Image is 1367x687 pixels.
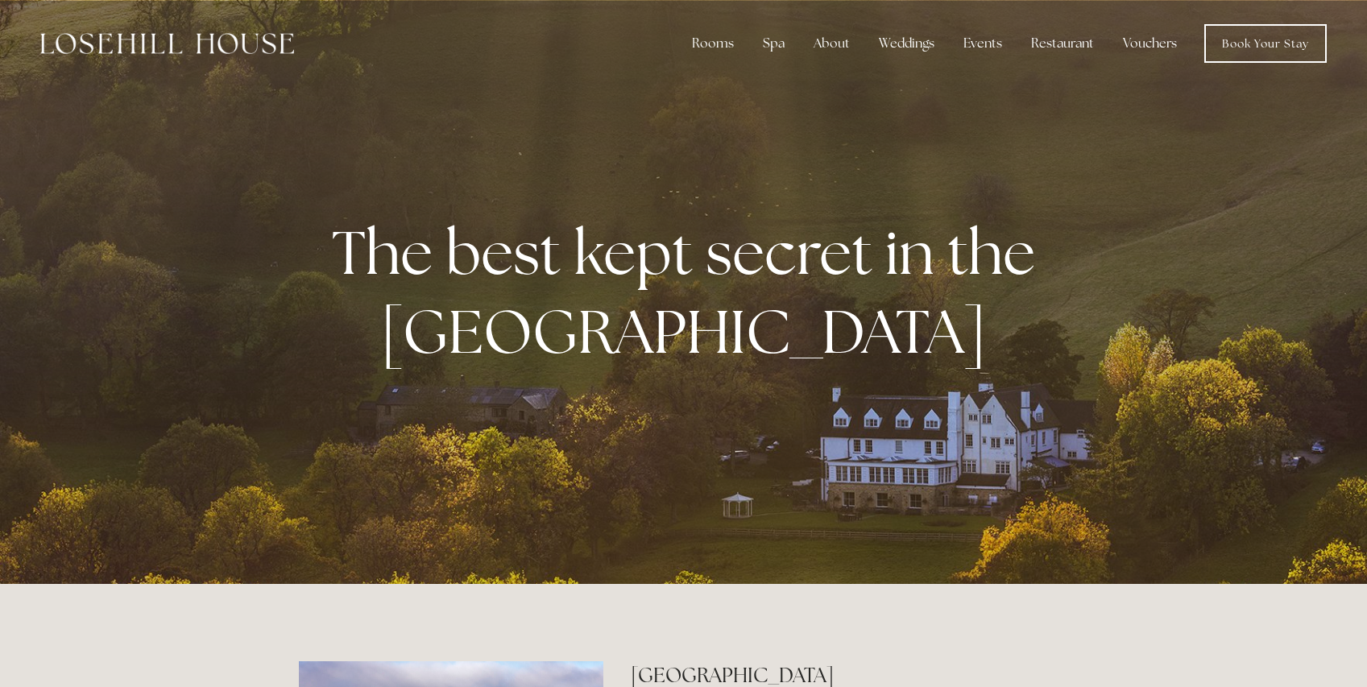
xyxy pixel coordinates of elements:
div: Weddings [866,27,947,60]
a: Book Your Stay [1204,24,1327,63]
strong: The best kept secret in the [GEOGRAPHIC_DATA] [332,213,1048,370]
div: Restaurant [1018,27,1107,60]
div: Spa [750,27,797,60]
div: About [801,27,863,60]
img: Losehill House [40,33,294,54]
div: Rooms [679,27,747,60]
div: Events [951,27,1015,60]
a: Vouchers [1110,27,1190,60]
